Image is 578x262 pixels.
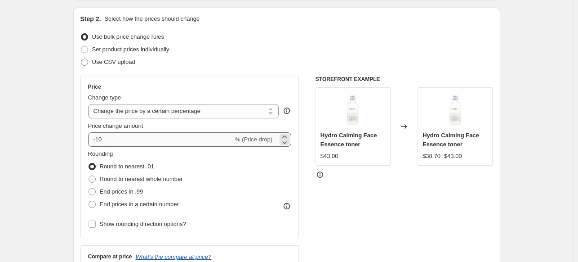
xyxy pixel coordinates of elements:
[136,253,212,260] button: What's the compare at price?
[235,136,272,143] span: % (Price drop)
[282,106,291,115] div: help
[100,188,143,195] span: End prices in .99
[88,253,132,260] h3: Compare at price
[80,14,101,23] h2: Step 2.
[88,94,121,101] span: Change type
[100,163,154,170] span: Round to nearest .01
[88,122,143,129] span: Price change amount
[422,132,479,148] span: Hydro Calming Face Essence toner
[104,14,200,23] p: Select how the prices should change
[335,92,371,128] img: 43_80x.png
[100,176,183,182] span: Round to nearest whole number
[100,221,186,227] span: Show rounding direction options?
[437,92,473,128] img: 43_80x.png
[422,152,440,161] div: $38.70
[320,152,338,161] div: $43.00
[92,46,169,53] span: Set product prices individually
[444,152,462,161] strike: $43.00
[92,59,135,65] span: Use CSV upload
[88,83,101,90] h3: Price
[100,201,179,208] span: End prices in a certain number
[316,76,493,83] h6: STOREFRONT EXAMPLE
[92,33,164,40] span: Use bulk price change rules
[88,150,113,157] span: Rounding
[88,132,233,147] input: -15
[320,132,377,148] span: Hydro Calming Face Essence toner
